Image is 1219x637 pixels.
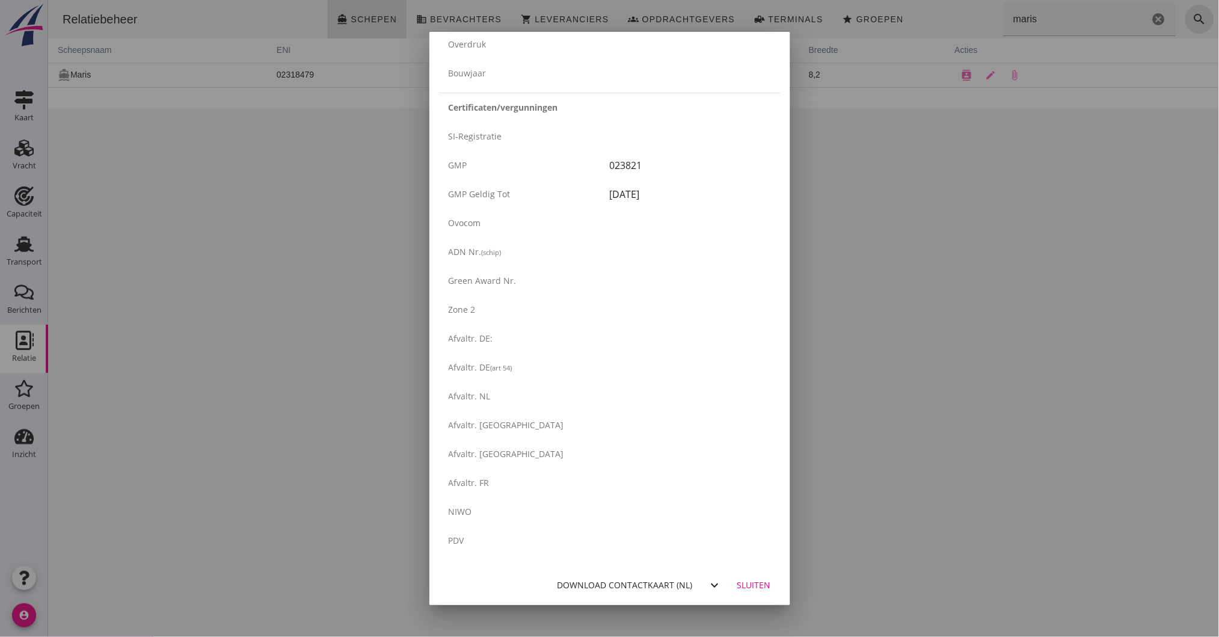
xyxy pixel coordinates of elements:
[449,333,493,344] span: Afvaltr. DE:
[449,188,511,200] span: GMP geldig tot
[616,38,751,63] th: lengte
[449,448,564,460] span: Afvaltr. [GEOGRAPHIC_DATA]
[219,38,388,63] th: ENI
[616,63,751,87] td: 79,82
[706,14,717,25] i: front_loader
[388,38,502,63] th: ton
[1144,12,1159,26] i: search
[449,477,490,488] span: Afvaltr. FR
[728,574,781,596] button: Sluiten
[737,579,771,591] div: Sluiten
[751,38,897,63] th: breedte
[449,535,464,546] span: PDV
[553,574,698,596] button: Download contactkaart (nl)
[10,69,22,81] i: directions_boat
[449,38,487,50] span: Overdruk
[594,14,687,24] span: Opdrachtgevers
[449,419,564,431] span: Afvaltr. [GEOGRAPHIC_DATA]
[388,63,502,87] td: 1073
[302,14,349,24] span: Schepen
[503,38,616,63] th: m3
[794,14,805,25] i: star
[503,63,616,87] td: 1700
[449,217,481,229] span: Ovocom
[897,38,1171,63] th: acties
[751,63,897,87] td: 8,2
[482,248,502,257] small: (schip)
[449,390,491,402] span: Afvaltr. NL
[449,362,491,373] span: Afvaltr. DE
[289,14,300,25] i: directions_boat
[557,579,693,591] div: Download contactkaart (nl)
[449,275,517,286] span: Green Award nr.
[449,159,467,171] span: GMP
[580,14,591,25] i: groups
[719,14,775,24] span: Terminals
[449,304,476,315] span: Zone 2
[610,187,771,202] div: [DATE]
[449,67,487,79] span: Bouwjaar
[219,63,388,87] td: 02318479
[610,158,771,173] div: 023821
[449,101,558,114] strong: Certificaten/vergunningen
[938,70,948,81] i: edit
[368,14,379,25] i: business
[491,363,512,372] small: (art 54)
[913,70,924,81] i: contacts
[962,70,972,81] i: attach_file
[1104,12,1118,26] i: Wis Zoeken...
[486,14,560,24] span: Leveranciers
[708,578,722,592] i: expand_more
[473,14,484,25] i: shopping_cart
[808,14,856,24] span: Groepen
[449,131,502,142] span: SI-registratie
[449,246,482,257] span: ADN nr.
[5,11,99,28] div: Relatiebeheer
[449,506,472,517] span: NIWO
[381,14,453,24] span: Bevrachters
